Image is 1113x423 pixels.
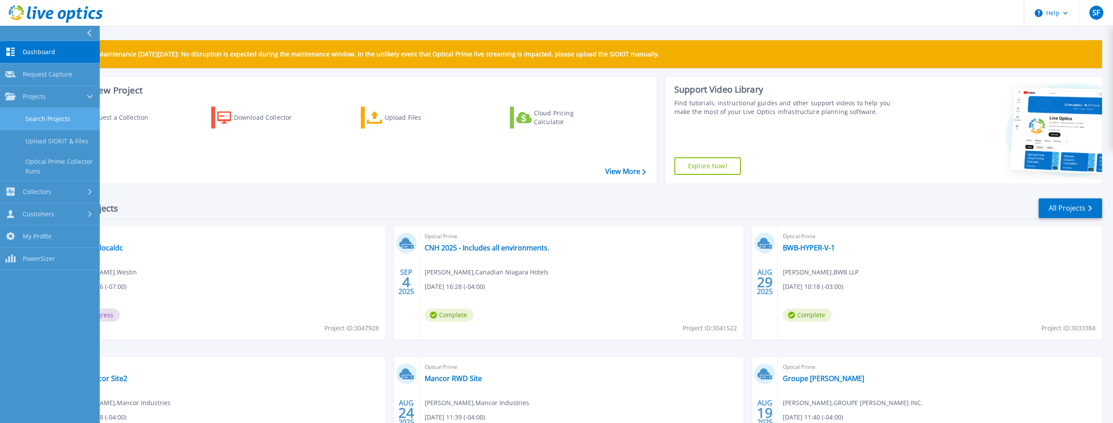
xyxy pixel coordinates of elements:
[23,188,52,196] span: Collectors
[510,107,607,128] a: Cloud Pricing Calculator
[1092,9,1100,16] span: SF
[425,282,485,291] span: [DATE] 16:28 (-04:00)
[757,278,773,286] span: 29
[23,255,55,263] span: PowerSizer
[385,109,455,126] div: Upload Files
[62,107,160,128] a: Request a Collection
[783,398,923,408] span: [PERSON_NAME] , GROUPE [PERSON_NAME] INC.
[23,210,54,218] span: Customers
[361,107,458,128] a: Upload Files
[674,157,741,175] a: Explore Now!
[324,323,379,333] span: Project ID: 3047928
[425,398,529,408] span: [PERSON_NAME] , Mancor Industries
[674,99,900,116] div: Find tutorials, instructional guides and other support videos to help you make the most of your L...
[1039,198,1102,218] a: All Projects
[66,398,171,408] span: [PERSON_NAME] , Mancor Industries
[757,409,773,416] span: 19
[783,243,835,252] a: BWB-HYPER-V-1
[23,48,55,56] span: Dashboard
[425,267,548,277] span: [PERSON_NAME] , Canadian Niagara Hotels
[534,109,604,126] div: Cloud Pricing Calculator
[605,167,646,176] a: View More
[402,278,410,286] span: 4
[783,362,1097,372] span: Optical Prime
[87,109,157,126] div: Request a Collection
[674,84,900,95] div: Support Video Library
[65,51,659,58] p: Scheduled Maintenance [DATE][DATE]: No disruption is expected during the maintenance window. In t...
[425,362,739,372] span: Optical Prime
[211,107,309,128] a: Download Collector
[783,413,843,422] span: [DATE] 11:40 (-04:00)
[783,374,864,383] a: Groupe [PERSON_NAME]
[23,93,46,101] span: Projects
[783,282,843,291] span: [DATE] 10:18 (-03:00)
[66,362,380,372] span: Optical Prime
[425,232,739,241] span: Optical Prime
[23,232,52,240] span: My Profile
[783,267,858,277] span: [PERSON_NAME] , BWB LLP
[23,70,72,78] span: Request Capture
[425,243,549,252] a: CNH 2025 - Includes all environments.
[234,109,304,126] div: Download Collector
[425,309,474,322] span: Complete
[783,232,1097,241] span: Optical Prime
[425,374,482,383] a: Mancor RWD Site
[62,86,645,95] h3: Start a New Project
[757,266,773,298] div: AUG 2025
[683,323,737,333] span: Project ID: 3041522
[66,267,137,277] span: [PERSON_NAME] , Westin
[425,413,485,422] span: [DATE] 11:39 (-04:00)
[783,309,832,322] span: Complete
[398,266,415,298] div: SEP 2025
[66,232,380,241] span: Optical Prime
[398,409,414,416] span: 24
[1041,323,1096,333] span: Project ID: 3033384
